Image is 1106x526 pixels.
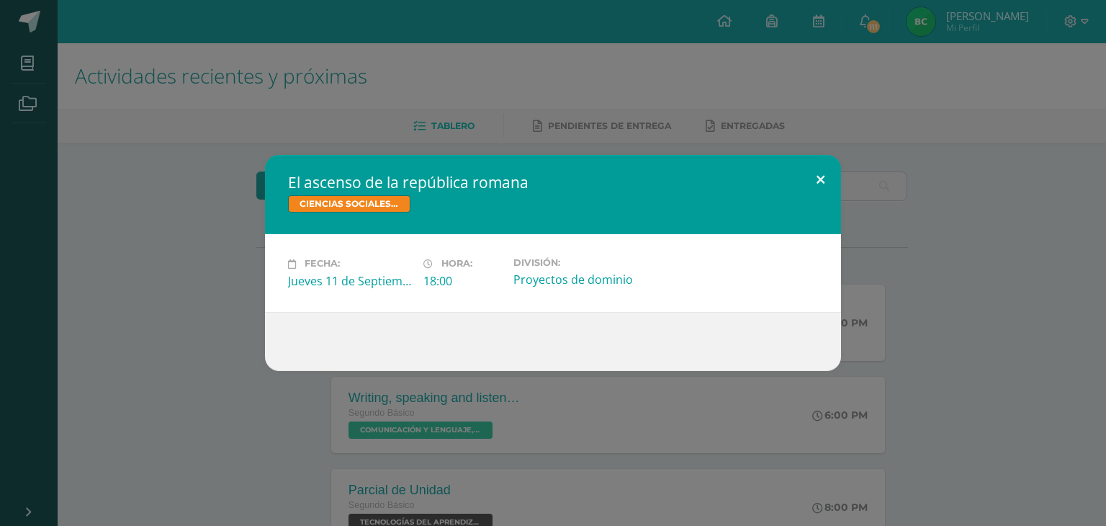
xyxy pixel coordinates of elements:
[800,155,841,204] button: Close (Esc)
[288,195,410,213] span: CIENCIAS SOCIALES, FORMACIÓN CIUDADANA E INTERCULTURALIDAD
[513,257,637,268] label: División:
[513,272,637,287] div: Proyectos de dominio
[288,172,818,192] h2: El ascenso de la república romana
[423,273,502,289] div: 18:00
[305,259,340,269] span: Fecha:
[441,259,472,269] span: Hora:
[288,273,412,289] div: Jueves 11 de Septiembre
